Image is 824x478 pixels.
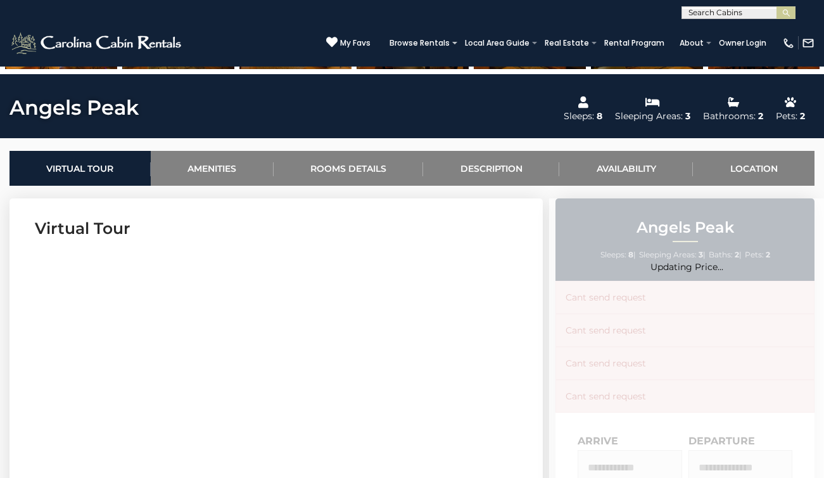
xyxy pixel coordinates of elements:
h3: Virtual Tour [35,217,517,240]
img: phone-regular-white.png [782,37,795,49]
img: White-1-2.png [10,30,185,56]
a: Location [693,151,814,186]
img: mail-regular-white.png [802,37,814,49]
a: My Favs [326,36,371,49]
a: Rental Program [598,34,671,52]
a: Availability [559,151,693,186]
div: Updating Price... [549,261,824,273]
span: My Favs [340,37,371,49]
a: Real Estate [538,34,595,52]
a: Owner Login [713,34,773,52]
a: Local Area Guide [459,34,536,52]
a: Amenities [151,151,274,186]
a: Description [423,151,559,186]
a: Rooms Details [274,151,424,186]
a: Virtual Tour [10,151,151,186]
a: About [673,34,710,52]
a: Browse Rentals [383,34,456,52]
